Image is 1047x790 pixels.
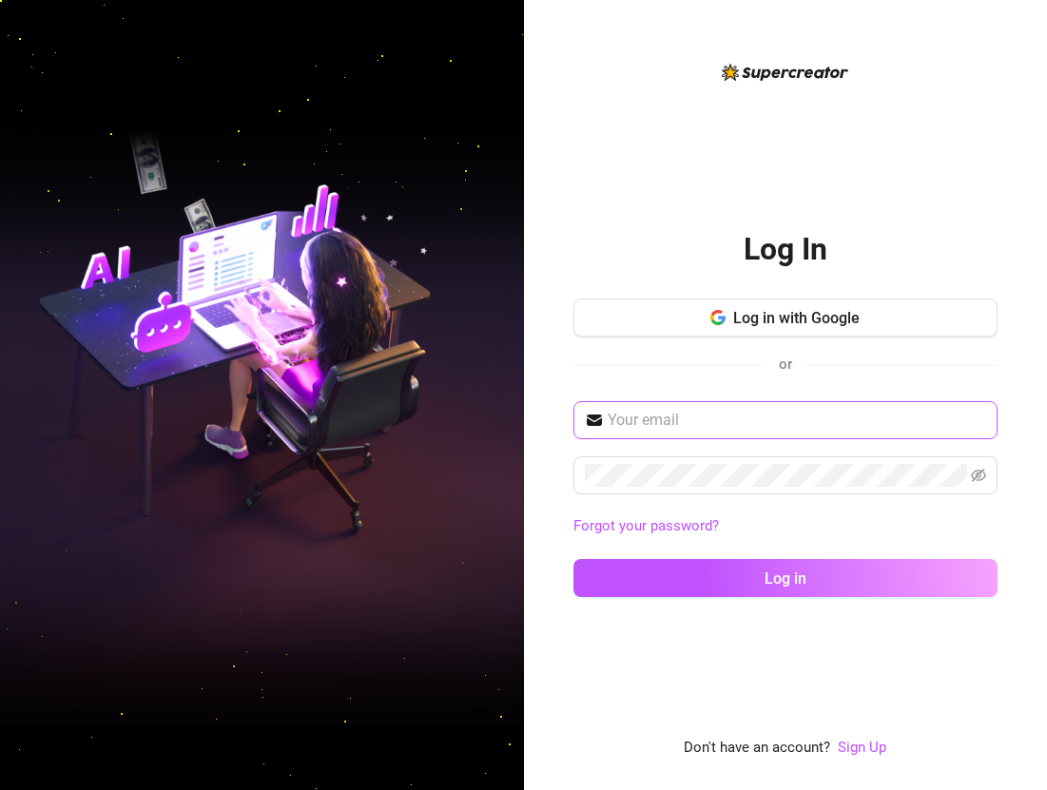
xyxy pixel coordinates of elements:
span: Don't have an account? [684,737,830,760]
a: Forgot your password? [573,517,719,534]
span: or [779,356,792,373]
span: eye-invisible [971,468,986,483]
a: Sign Up [838,737,886,760]
span: Log in [765,569,806,588]
a: Forgot your password? [573,515,998,538]
input: Your email [608,409,986,432]
a: Sign Up [838,739,886,756]
span: Log in with Google [733,309,860,327]
button: Log in [573,559,998,597]
button: Log in with Google [573,299,998,337]
h2: Log In [744,230,827,269]
img: logo-BBDzfeDw.svg [722,64,848,81]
